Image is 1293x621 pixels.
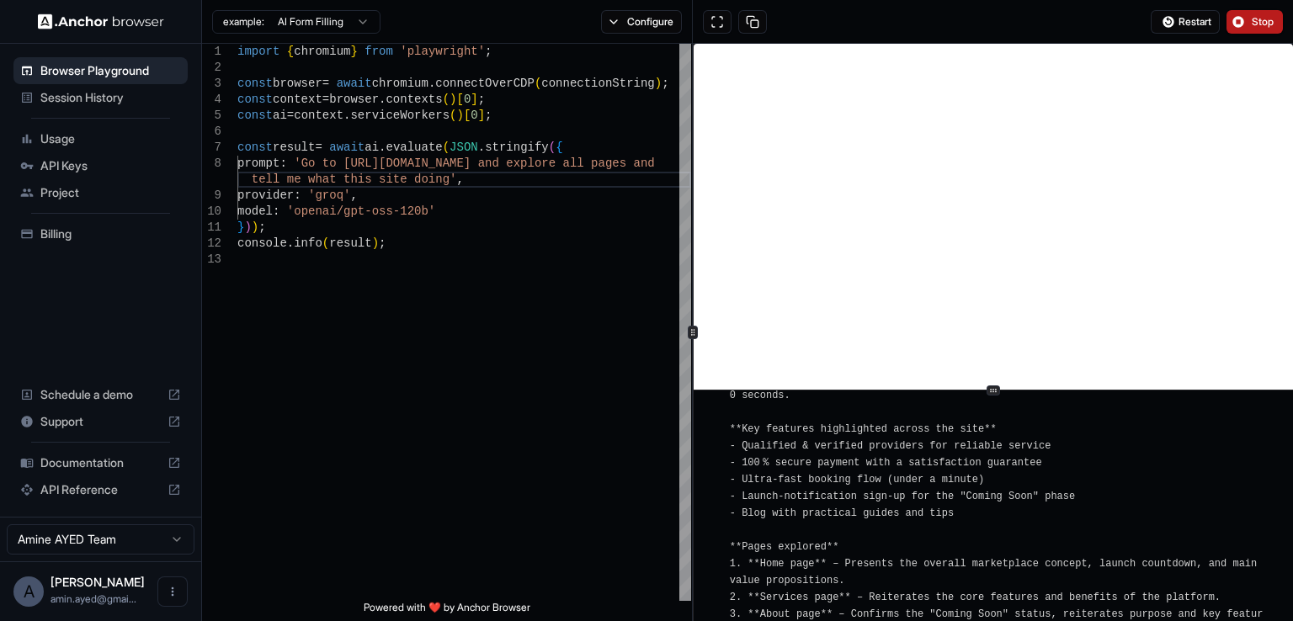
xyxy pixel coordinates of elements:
span: example: [223,15,264,29]
span: { [556,141,562,154]
span: Project [40,184,181,201]
span: const [237,109,273,122]
span: ; [485,45,492,58]
span: from [364,45,393,58]
span: result [329,236,371,250]
div: Schedule a demo [13,381,188,408]
div: 1 [202,44,221,60]
div: 4 [202,92,221,108]
div: Project [13,179,188,206]
div: Browser Playground [13,57,188,84]
span: , [456,172,463,186]
button: Restart [1151,10,1220,34]
span: context [294,109,343,122]
span: 'playwright' [400,45,485,58]
span: Documentation [40,454,161,471]
div: 3 [202,76,221,92]
span: ai [364,141,379,154]
span: . [379,93,386,106]
span: Schedule a demo [40,386,161,403]
span: prompt [237,157,279,170]
div: 12 [202,236,221,252]
span: ) [456,109,463,122]
span: . [428,77,435,90]
span: : [294,188,301,202]
span: API Keys [40,157,181,174]
span: Support [40,413,161,430]
span: connectionString [541,77,654,90]
span: ) [372,236,379,250]
button: Open in full screen [703,10,732,34]
span: Session History [40,89,181,106]
span: JSON [450,141,478,154]
div: API Reference [13,476,188,503]
span: browser [329,93,379,106]
span: ( [535,77,541,90]
img: Anchor Logo [38,13,164,29]
span: = [287,109,294,122]
div: 6 [202,124,221,140]
span: info [294,236,322,250]
span: provider [237,188,294,202]
div: Usage [13,125,188,152]
span: await [337,77,372,90]
span: . [287,236,294,250]
span: : [279,157,286,170]
span: ; [485,109,492,122]
button: Stop [1226,10,1283,34]
span: ( [549,141,556,154]
span: ) [655,77,662,90]
span: context [273,93,322,106]
span: , [350,188,357,202]
span: ) [450,93,456,106]
span: amin.ayed@gmail.com [51,592,136,605]
span: { [287,45,294,58]
span: connectOverCDP [435,77,535,90]
span: . [343,109,350,122]
span: evaluate [386,141,442,154]
span: Browser Playground [40,62,181,79]
span: browser [273,77,322,90]
span: Stop [1252,15,1275,29]
span: Restart [1179,15,1211,29]
span: 0 [471,109,477,122]
span: API Reference [40,481,161,498]
span: : [273,204,279,218]
span: contexts [386,93,442,106]
span: [ [456,93,463,106]
span: stringify [485,141,549,154]
div: Support [13,408,188,435]
div: 2 [202,60,221,76]
span: const [237,93,273,106]
span: ) [244,220,251,234]
span: console [237,236,287,250]
span: ; [662,77,668,90]
span: ; [478,93,485,106]
span: ( [443,141,450,154]
div: 10 [202,204,221,220]
span: const [237,141,273,154]
span: Billing [40,226,181,242]
span: . [478,141,485,154]
button: Open menu [157,576,188,607]
div: Session History [13,84,188,111]
span: = [322,77,329,90]
span: 'openai/gpt-oss-120b' [287,204,435,218]
span: ) [252,220,258,234]
div: A [13,576,44,607]
span: Amine AYED [51,575,145,589]
span: = [315,141,322,154]
button: Copy session ID [738,10,767,34]
div: Billing [13,220,188,247]
span: . [379,141,386,154]
span: 'groq' [308,188,350,202]
span: Powered with ❤️ by Anchor Browser [364,601,530,621]
span: ( [443,93,450,106]
span: chromium [372,77,428,90]
span: 'Go to [URL][DOMAIN_NAME] and explore all pages a [294,157,641,170]
div: 9 [202,188,221,204]
div: 11 [202,220,221,236]
span: ( [322,236,329,250]
span: ; [379,236,386,250]
button: Configure [601,10,683,34]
